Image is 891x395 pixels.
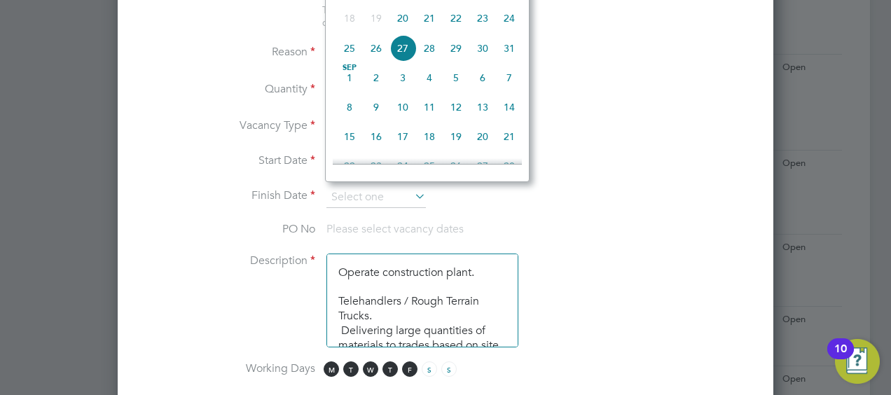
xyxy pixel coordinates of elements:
span: 23 [363,153,389,179]
span: 31 [496,35,523,62]
span: 26 [363,35,389,62]
span: 14 [496,94,523,120]
label: Start Date [140,153,315,168]
span: 25 [336,35,363,62]
span: S [422,361,437,377]
span: 18 [416,123,443,150]
span: Sep [336,64,363,71]
span: M [324,361,339,377]
span: 5 [443,64,469,91]
span: 20 [469,123,496,150]
span: 13 [469,94,496,120]
span: 12 [443,94,469,120]
span: 17 [389,123,416,150]
span: 6 [469,64,496,91]
span: 24 [496,5,523,32]
button: Open Resource Center, 10 new notifications [835,339,880,384]
span: 23 [469,5,496,32]
span: 18 [336,5,363,32]
span: 25 [416,153,443,179]
span: Please select vacancy dates [326,222,464,236]
span: 20 [389,5,416,32]
span: 7 [496,64,523,91]
span: 27 [389,35,416,62]
span: 1 [336,64,363,91]
span: 11 [416,94,443,120]
span: 27 [469,153,496,179]
span: 24 [389,153,416,179]
span: F [402,361,417,377]
label: Finish Date [140,188,315,203]
span: 3 [389,64,416,91]
span: T [382,361,398,377]
span: 2 [363,64,389,91]
span: 26 [443,153,469,179]
span: 19 [443,123,469,150]
span: 21 [496,123,523,150]
label: Description [140,254,315,268]
input: Select one [326,187,426,208]
span: 10 [389,94,416,120]
label: Working Days [140,361,315,376]
span: 16 [363,123,389,150]
span: 19 [363,5,389,32]
span: 28 [496,153,523,179]
span: T [343,361,359,377]
span: W [363,361,378,377]
span: 30 [469,35,496,62]
span: 9 [363,94,389,120]
span: S [441,361,457,377]
span: 28 [416,35,443,62]
span: 29 [443,35,469,62]
label: Vacancy Type [140,118,315,133]
span: 15 [336,123,363,150]
label: PO No [140,222,315,237]
span: 8 [336,94,363,120]
span: 22 [443,5,469,32]
span: 4 [416,64,443,91]
label: Reason [140,45,315,60]
span: 21 [416,5,443,32]
label: Quantity [140,82,315,97]
div: 10 [834,349,847,367]
span: The status determination for this position can be updated after creating the vacancy [322,4,511,29]
span: 22 [336,153,363,179]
